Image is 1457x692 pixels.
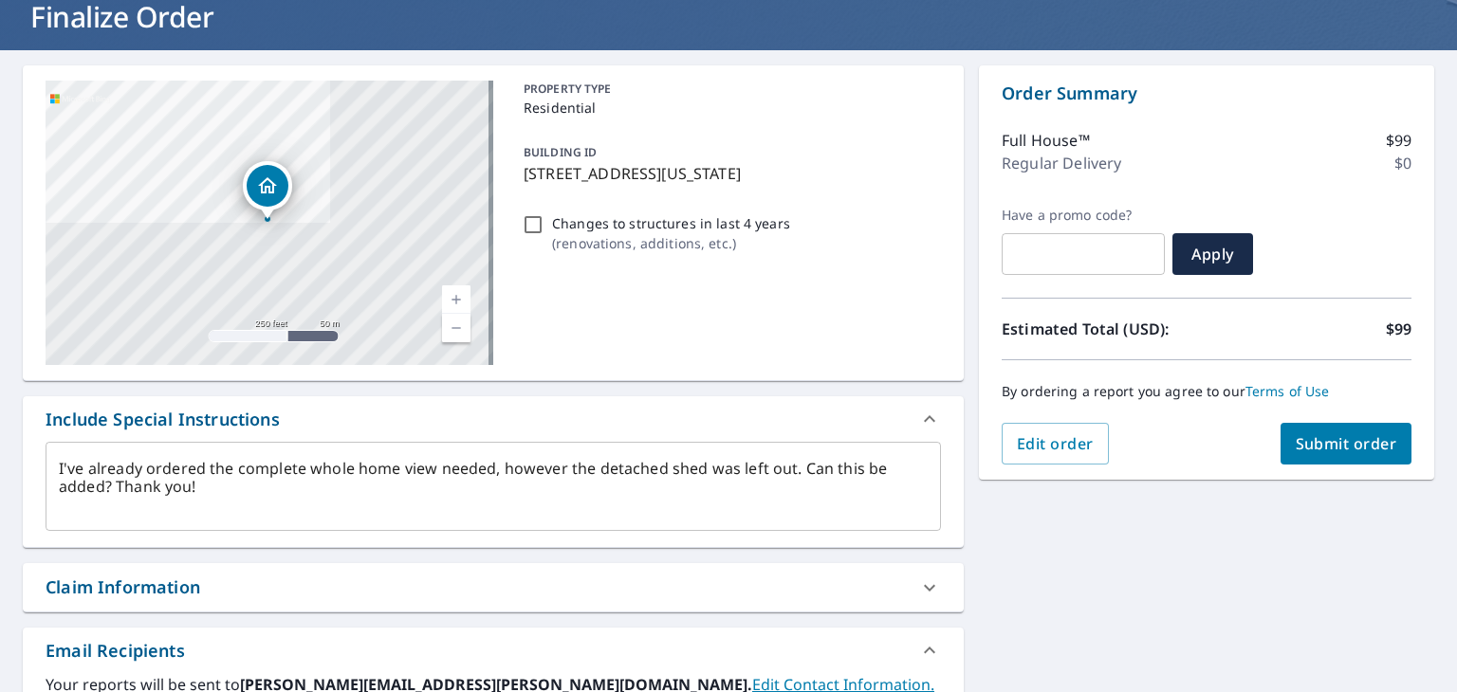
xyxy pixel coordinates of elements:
p: $99 [1386,129,1411,152]
p: Order Summary [1002,81,1411,106]
textarea: I've already ordered the complete whole home view needed, however the detached shed was left out.... [59,460,928,514]
p: $0 [1394,152,1411,174]
p: Changes to structures in last 4 years [552,213,790,233]
p: Regular Delivery [1002,152,1121,174]
p: $99 [1386,318,1411,340]
label: Have a promo code? [1002,207,1165,224]
div: Include Special Instructions [23,396,964,442]
p: BUILDING ID [524,144,597,160]
div: Claim Information [46,574,200,600]
p: Estimated Total (USD): [1002,318,1207,340]
a: Current Level 17, Zoom In [442,285,470,314]
p: PROPERTY TYPE [524,81,933,98]
span: Apply [1188,244,1238,264]
span: Edit order [1017,433,1094,454]
div: Dropped pin, building 1, Residential property, 1225 Aspen Ave Colorado Springs, CO 80905 [243,161,292,220]
div: Claim Information [23,563,964,611]
span: Submit order [1296,433,1397,454]
p: ( renovations, additions, etc. ) [552,233,790,253]
div: Email Recipients [46,638,185,664]
a: Current Level 17, Zoom Out [442,314,470,342]
p: Full House™ [1002,129,1090,152]
button: Edit order [1002,423,1109,464]
p: [STREET_ADDRESS][US_STATE] [524,162,933,185]
a: Terms of Use [1245,382,1330,400]
p: By ordering a report you agree to our [1002,383,1411,400]
div: Include Special Instructions [46,407,280,432]
p: Residential [524,98,933,118]
button: Submit order [1281,423,1412,464]
div: Email Recipients [23,628,964,673]
button: Apply [1172,233,1253,275]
